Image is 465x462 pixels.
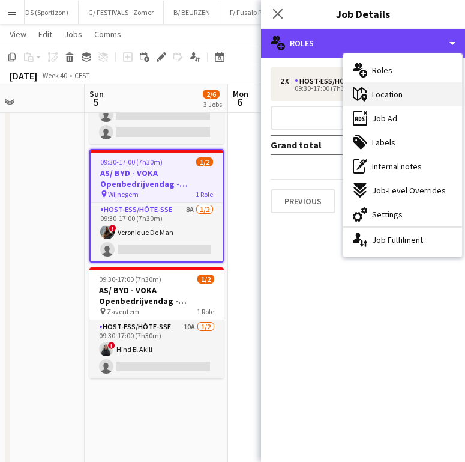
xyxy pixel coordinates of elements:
span: 09:30-17:00 (7h30m) [99,275,161,284]
span: 1/2 [197,275,214,284]
span: 6 [231,95,248,109]
div: 2 x [280,77,295,85]
span: 5 [88,95,104,109]
span: Zaventem [107,307,139,316]
a: Jobs [59,26,87,42]
app-card-role: Host-ess/Hôte-sse8A1/209:30-17:00 (7h30m)!Veronique De Man [91,203,223,261]
span: Jobs [64,29,82,40]
app-job-card: 09:30-17:00 (7h30m)1/2AS/ BYD - VOKA Openbedrijvendag - Wijnegem Wijnegem1 RoleHost-ess/Hôte-sse8... [89,149,224,263]
h3: AS/ BYD - VOKA Openbedrijvendag - Wijnegem [91,168,223,189]
button: G/ FESTIVALS - Zomer [79,1,164,24]
div: [DATE] [10,70,37,82]
span: Labels [372,137,395,148]
span: Job Ad [372,113,397,124]
span: Location [372,89,403,100]
span: Roles [372,65,392,76]
h3: Job Details [261,6,465,22]
span: Internal notes [372,161,422,172]
a: Edit [34,26,57,42]
span: 09:30-17:00 (7h30m) [100,157,163,166]
span: 1 Role [197,307,214,316]
span: 2/6 [203,90,220,99]
span: Job-Level Overrides [372,185,446,196]
app-card-role: Host-ess/Hôte-sse10A1/209:30-17:00 (7h30m)!Hind El Akili [89,320,224,378]
button: Add role [271,106,455,130]
td: Grand total [271,135,398,154]
span: 1 Role [196,190,213,199]
span: Week 40 [40,71,70,80]
a: Comms [89,26,126,42]
span: Sun [89,88,104,99]
span: Wijnegem [108,190,139,199]
div: Host-ess/Hôte-sse [295,77,373,85]
app-card-role: Host-ess/Hôte-sse6A0/209:30-17:00 (7h30m) [89,86,224,144]
button: Previous [271,189,335,213]
div: Roles [261,29,465,58]
button: F/ Fusalp POP-UP - NiceCom [220,1,325,24]
span: Settings [372,209,403,220]
div: 09:30-17:00 (7h30m) [280,85,433,91]
div: CEST [74,71,90,80]
span: ! [109,225,116,232]
button: B/ BEURZEN [164,1,220,24]
span: Edit [38,29,52,40]
span: View [10,29,26,40]
a: View [5,26,31,42]
h3: AS/ BYD - VOKA Openbedrijvendag - Zaventem [89,285,224,306]
span: Comms [94,29,121,40]
div: Job Fulfilment [343,228,462,252]
span: 1/2 [196,157,213,166]
span: ! [108,342,115,349]
app-job-card: 09:30-17:00 (7h30m)1/2AS/ BYD - VOKA Openbedrijvendag - Zaventem Zaventem1 RoleHost-ess/Hôte-sse1... [89,267,224,378]
div: 3 Jobs [203,100,222,109]
span: Mon [233,88,248,99]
